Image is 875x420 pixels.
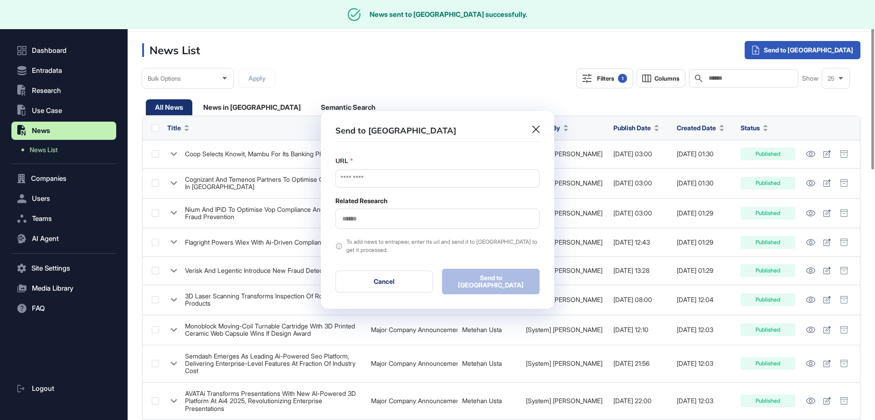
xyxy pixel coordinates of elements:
[370,10,527,19] div: News sent to [GEOGRAPHIC_DATA] successfully.
[335,197,387,205] label: Related Research
[335,271,433,292] button: Cancel
[335,156,348,166] label: URL
[346,238,540,254] div: To add news to entrapeer, enter its url and send it to [GEOGRAPHIC_DATA] to get it processed.
[335,126,456,136] h3: Send to [GEOGRAPHIC_DATA]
